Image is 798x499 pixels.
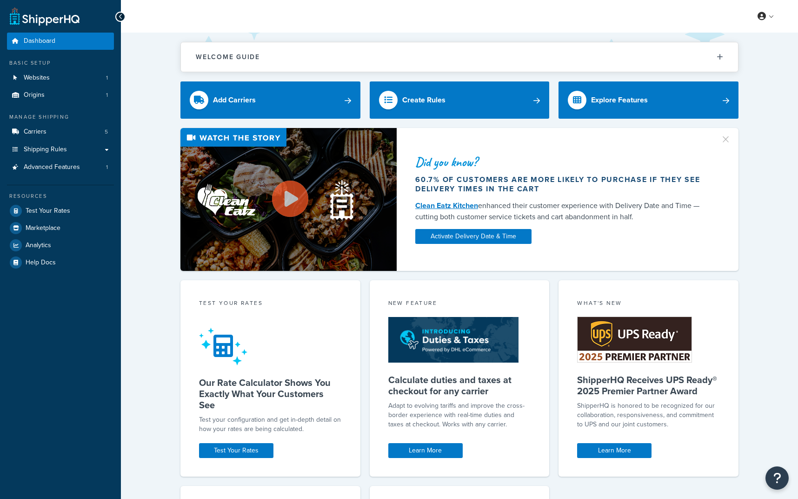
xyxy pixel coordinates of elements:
[7,33,114,50] a: Dashboard
[765,466,789,490] button: Open Resource Center
[388,374,531,397] h5: Calculate duties and taxes at checkout for any carrier
[415,200,709,223] div: enhanced their customer experience with Delivery Date and Time — cutting both customer service ti...
[7,123,114,141] a: Carriers5
[7,69,114,87] a: Websites1
[199,299,342,310] div: Test your rates
[24,37,55,45] span: Dashboard
[7,87,114,104] li: Origins
[7,141,114,158] a: Shipping Rules
[415,229,532,244] a: Activate Delivery Date & Time
[7,87,114,104] a: Origins1
[24,74,50,82] span: Websites
[199,377,342,411] h5: Our Rate Calculator Shows You Exactly What Your Customers See
[26,224,60,232] span: Marketplace
[180,81,360,119] a: Add Carriers
[7,123,114,141] li: Carriers
[415,175,709,194] div: 60.7% of customers are more likely to purchase if they see delivery times in the cart
[24,146,67,154] span: Shipping Rules
[577,443,652,458] a: Learn More
[7,202,114,219] a: Test Your Rates
[388,401,531,429] p: Adapt to evolving tariffs and improve the cross-border experience with real-time duties and taxes...
[213,94,256,107] div: Add Carriers
[577,374,720,397] h5: ShipperHQ Receives UPS Ready® 2025 Premier Partner Award
[105,128,108,136] span: 5
[180,128,397,271] img: Video thumbnail
[7,159,114,176] li: Advanced Features
[388,443,463,458] a: Learn More
[7,113,114,121] div: Manage Shipping
[7,254,114,271] a: Help Docs
[24,128,47,136] span: Carriers
[24,163,80,171] span: Advanced Features
[415,200,478,211] a: Clean Eatz Kitchen
[106,163,108,171] span: 1
[199,415,342,434] div: Test your configuration and get in-depth detail on how your rates are being calculated.
[7,237,114,254] a: Analytics
[26,242,51,249] span: Analytics
[415,155,709,169] div: Did you know?
[388,299,531,310] div: New Feature
[7,192,114,200] div: Resources
[199,443,273,458] a: Test Your Rates
[577,299,720,310] div: What's New
[106,91,108,99] span: 1
[7,69,114,87] li: Websites
[7,159,114,176] a: Advanced Features1
[196,54,260,61] h2: Welcome Guide
[181,42,738,72] button: Welcome Guide
[370,81,550,119] a: Create Rules
[7,59,114,67] div: Basic Setup
[577,401,720,429] p: ShipperHQ is honored to be recognized for our collaboration, responsiveness, and commitment to UP...
[7,220,114,236] a: Marketplace
[559,81,738,119] a: Explore Features
[24,91,45,99] span: Origins
[591,94,648,107] div: Explore Features
[26,259,56,267] span: Help Docs
[26,207,70,215] span: Test Your Rates
[402,94,446,107] div: Create Rules
[106,74,108,82] span: 1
